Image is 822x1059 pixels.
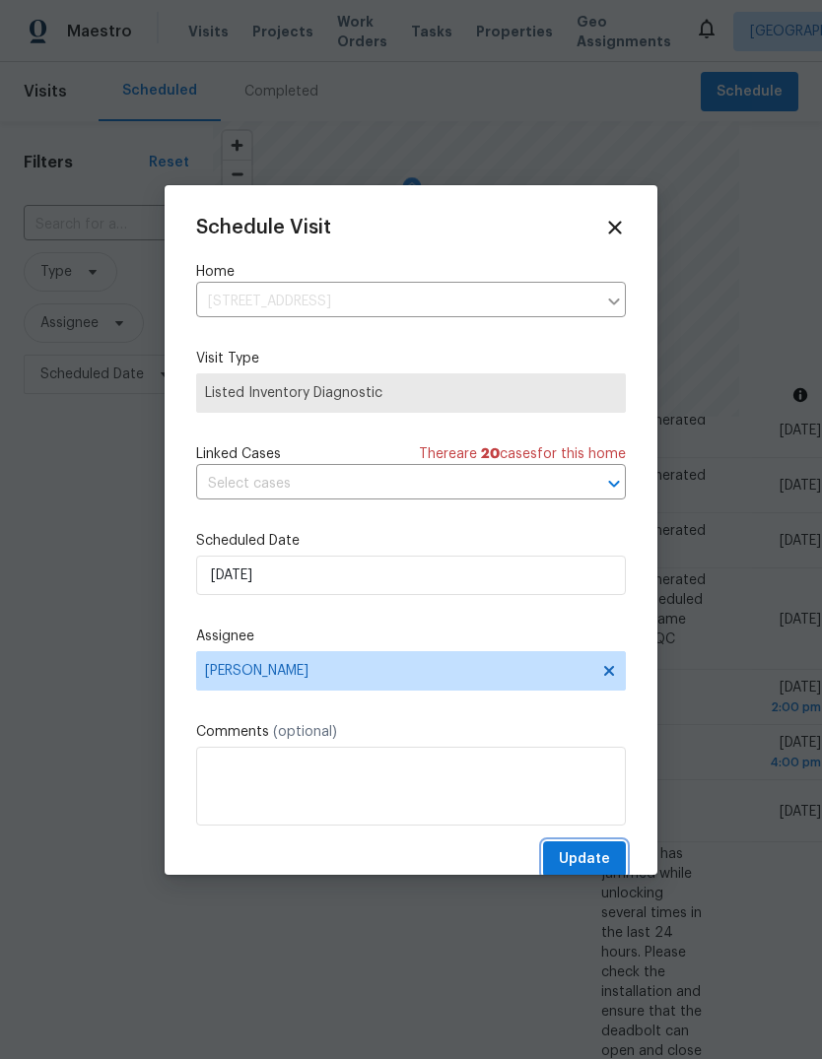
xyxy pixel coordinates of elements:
label: Visit Type [196,349,626,368]
span: Update [559,847,610,872]
span: Close [604,217,626,238]
span: There are case s for this home [419,444,626,464]
input: M/D/YYYY [196,556,626,595]
span: Linked Cases [196,444,281,464]
label: Assignee [196,627,626,646]
input: Enter in an address [196,287,596,317]
button: Update [543,841,626,878]
span: Listed Inventory Diagnostic [205,383,617,403]
span: Schedule Visit [196,218,331,237]
label: Comments [196,722,626,742]
span: (optional) [273,725,337,739]
input: Select cases [196,469,571,499]
span: [PERSON_NAME] [205,663,591,679]
label: Scheduled Date [196,531,626,551]
button: Open [600,470,628,497]
span: 20 [481,447,500,461]
label: Home [196,262,626,282]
